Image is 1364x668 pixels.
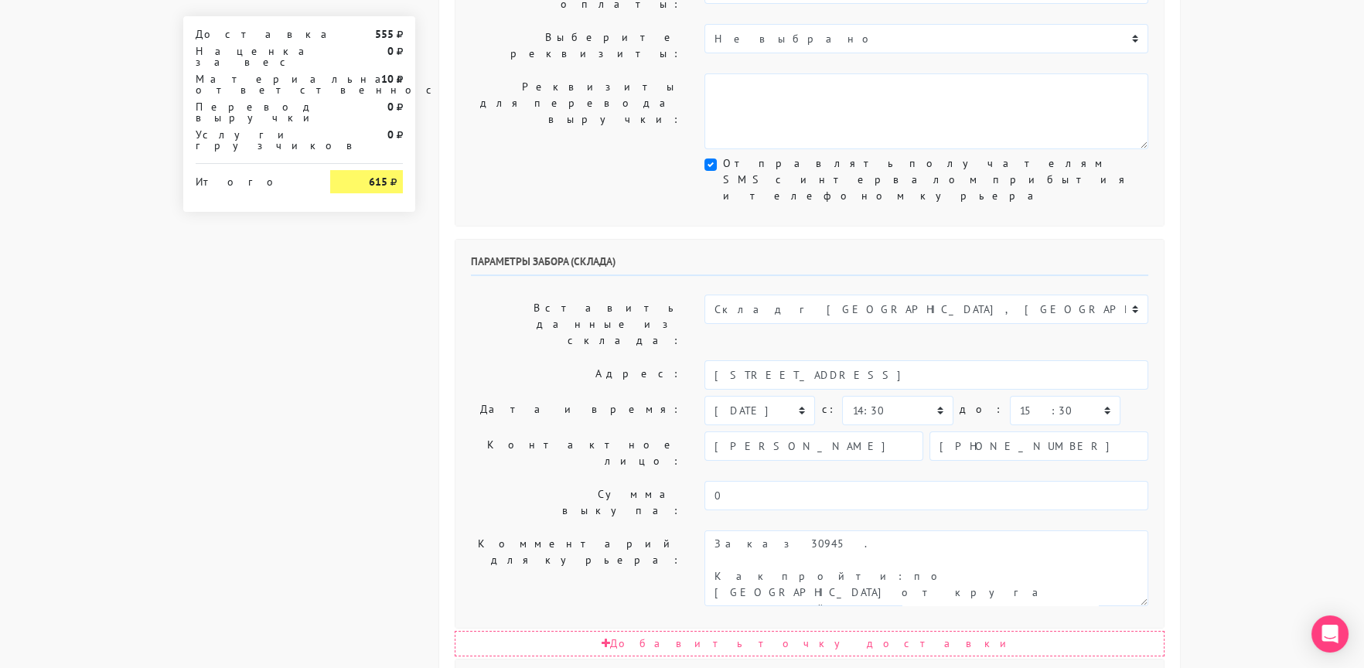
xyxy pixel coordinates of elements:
[387,44,394,58] strong: 0
[455,631,1165,656] div: Добавить точку доставки
[723,155,1148,204] label: Отправлять получателям SMS с интервалом прибытия и телефоном курьера
[929,431,1148,461] input: Телефон
[960,396,1004,423] label: до:
[459,295,693,354] label: Вставить данные из склада:
[459,24,693,67] label: Выберите реквизиты:
[196,170,307,187] div: Итого
[459,481,693,524] label: Сумма выкупа:
[184,73,319,95] div: Материальная ответственность
[184,46,319,67] div: Наценка за вес
[387,100,394,114] strong: 0
[387,128,394,141] strong: 0
[459,431,693,475] label: Контактное лицо:
[459,396,693,425] label: Дата и время:
[184,101,319,123] div: Перевод выручки
[381,72,394,86] strong: 10
[459,360,693,390] label: Адрес:
[184,29,319,39] div: Доставка
[821,396,836,423] label: c:
[459,530,693,606] label: Комментарий для курьера:
[704,431,923,461] input: Имя
[459,73,693,149] label: Реквизиты для перевода выручки:
[369,175,387,189] strong: 615
[471,255,1148,276] h6: Параметры забора (склада)
[1311,615,1349,653] div: Open Intercom Messenger
[184,129,319,151] div: Услуги грузчиков
[375,27,394,41] strong: 555
[704,530,1148,606] textarea: Как пройти: по [GEOGRAPHIC_DATA] от круга второй поворот во двор. Серые ворота с калиткой между а...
